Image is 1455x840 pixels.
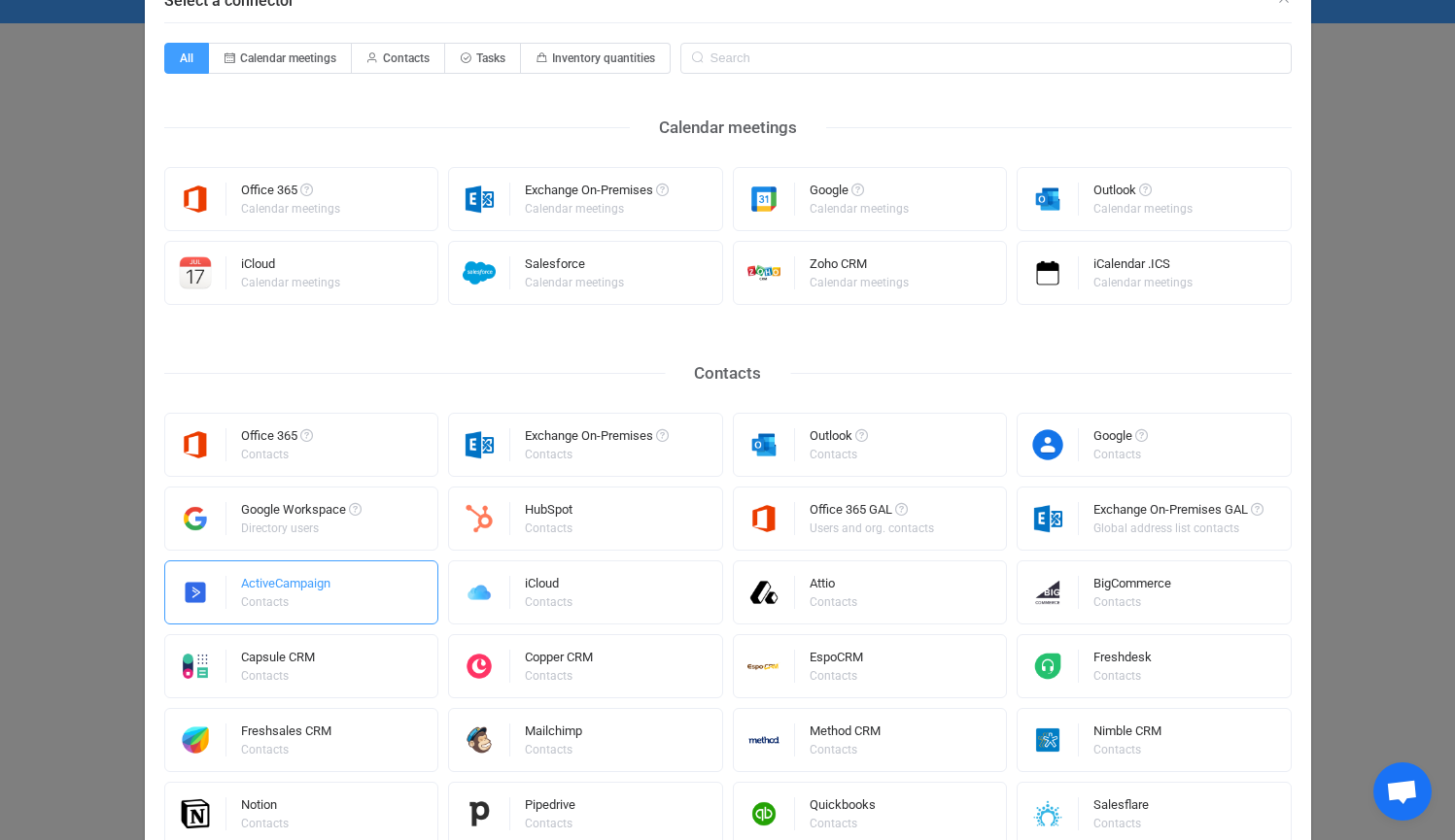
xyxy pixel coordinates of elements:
[525,744,579,756] div: Contacts
[449,650,510,683] img: copper.png
[525,277,624,288] div: Calendar meetings
[810,818,873,829] div: Contacts
[734,428,795,461] img: outlook.png
[241,429,313,449] div: Office 365
[734,797,795,830] img: quickbooks.png
[1018,650,1079,683] img: freshdesk.png
[810,577,860,596] div: Attio
[1018,502,1079,535] img: exchange.png
[1093,522,1261,534] div: Global address list contacts
[525,503,575,522] div: HubSpot
[734,183,795,216] img: google.png
[449,256,510,289] img: salesforce.png
[1093,577,1171,596] div: BigCommerce
[525,651,593,670] div: Copper CRM
[241,203,340,215] div: Calendar meetings
[449,723,510,756] img: mailchimp.png
[1093,503,1264,522] div: Exchange On-Premises GAL
[525,449,666,460] div: Contacts
[525,724,582,744] div: Mailchimp
[1093,596,1168,608] div: Contacts
[734,576,795,609] img: attio.png
[525,798,575,818] div: Pipedrive
[810,522,934,534] div: Users and org. contacts
[810,257,912,277] div: Zoho CRM
[810,503,937,522] div: Office 365 GAL
[525,522,572,534] div: Contacts
[241,818,289,829] div: Contacts
[810,277,909,288] div: Calendar meetings
[241,724,331,744] div: Freshsales CRM
[810,670,860,682] div: Contacts
[810,203,909,215] div: Calendar meetings
[241,596,328,608] div: Contacts
[1093,651,1152,670] div: Freshdesk
[1093,257,1195,277] div: iCalendar .ICS
[1093,724,1161,744] div: Nimble CRM
[241,277,340,288] div: Calendar meetings
[810,744,878,756] div: Contacts
[165,256,226,289] img: icloud-calendar.png
[1093,184,1195,203] div: Outlook
[525,257,627,277] div: Salesforce
[1018,183,1079,216] img: outlook.png
[810,449,865,460] div: Contacts
[630,113,826,143] div: Calendar meetings
[1093,818,1146,829] div: Contacts
[241,577,330,596] div: ActiveCampaign
[1373,762,1432,821] div: Open chat
[165,797,226,830] img: notion.png
[734,256,795,289] img: zoho-crm.png
[810,184,912,203] div: Google
[165,428,226,461] img: microsoft365.png
[241,798,292,818] div: Notion
[525,577,575,596] div: iCloud
[810,596,857,608] div: Contacts
[810,724,881,744] div: Method CRM
[525,670,590,682] div: Contacts
[165,576,226,609] img: activecampaign.png
[1018,576,1079,609] img: big-commerce.png
[241,651,315,670] div: Capsule CRM
[449,502,510,535] img: hubspot.png
[525,203,666,215] div: Calendar meetings
[665,358,790,388] div: Contacts
[1093,670,1149,682] div: Contacts
[525,184,669,203] div: Exchange On-Premises
[241,184,343,203] div: Office 365
[165,183,226,216] img: microsoft365.png
[680,43,1292,74] input: Search
[241,449,310,460] div: Contacts
[1093,449,1145,460] div: Contacts
[241,670,312,682] div: Contacts
[449,183,510,216] img: exchange.png
[241,503,362,522] div: Google Workspace
[734,502,795,535] img: microsoft365.png
[241,744,329,756] div: Contacts
[1093,203,1193,215] div: Calendar meetings
[525,429,669,449] div: Exchange On-Premises
[165,502,226,535] img: google-workspace.png
[449,576,510,609] img: icloud.png
[810,651,863,670] div: EspoCRM
[241,522,359,534] div: Directory users
[734,650,795,683] img: espo-crm.png
[1018,723,1079,756] img: nimble.png
[165,723,226,756] img: freshworks.png
[1093,744,1159,756] div: Contacts
[1093,429,1148,449] div: Google
[525,596,572,608] div: Contacts
[1018,256,1079,289] img: icalendar.png
[165,650,226,683] img: capsule.png
[1018,797,1079,830] img: salesflare.png
[241,257,343,277] div: iCloud
[734,723,795,756] img: methodcrm.png
[810,798,876,818] div: Quickbooks
[1093,798,1149,818] div: Salesflare
[810,429,868,449] div: Outlook
[449,797,510,830] img: pipedrive.png
[449,428,510,461] img: exchange.png
[1018,428,1079,461] img: google-contacts.png
[1093,277,1193,288] div: Calendar meetings
[525,818,572,829] div: Contacts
